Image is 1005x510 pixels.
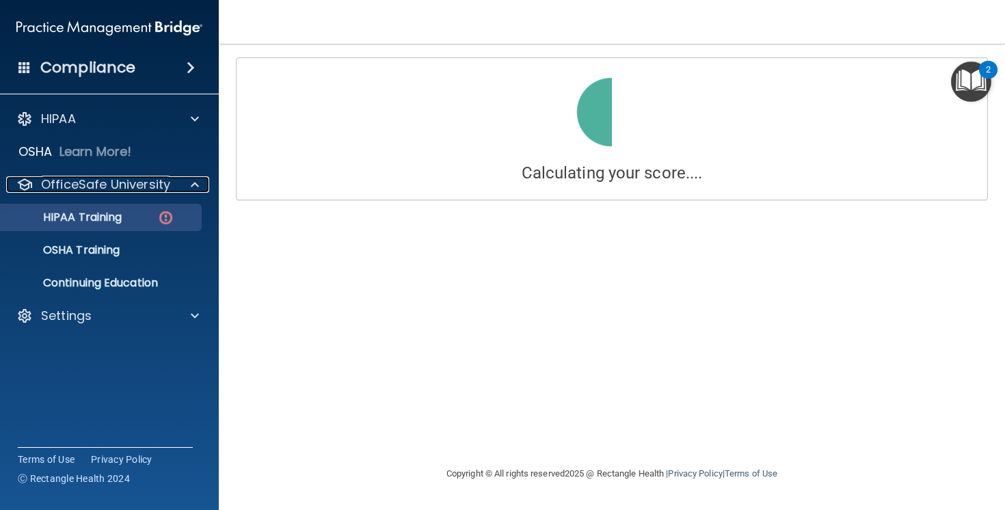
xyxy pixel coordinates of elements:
img: danger-circle.6113f641.png [157,209,174,226]
p: OfficeSafe University [41,176,170,193]
a: Privacy Policy [668,468,722,479]
h4: Calculating your score.... [247,164,977,182]
p: Learn More! [59,144,132,160]
iframe: Drift Widget Chat Controller [937,416,989,468]
a: Terms of Use [18,453,75,466]
p: Settings [41,308,92,324]
img: loading.6f9b2b87.gif [568,68,656,156]
p: OSHA [18,144,53,160]
div: 2 [986,70,991,88]
div: Copyright © All rights reserved 2025 @ Rectangle Health | | [362,452,861,496]
p: HIPAA [41,111,76,127]
a: Settings [16,308,199,324]
img: PMB logo [16,14,202,42]
span: Ⓒ Rectangle Health 2024 [18,472,130,485]
p: OSHA Training [9,243,120,257]
h4: Compliance [40,58,135,77]
a: OfficeSafe University [16,176,199,193]
p: Continuing Education [9,276,196,290]
a: HIPAA [16,111,199,127]
p: HIPAA Training [9,211,122,224]
button: Open Resource Center, 2 new notifications [951,62,991,102]
a: Terms of Use [725,468,777,479]
a: Privacy Policy [91,453,152,466]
